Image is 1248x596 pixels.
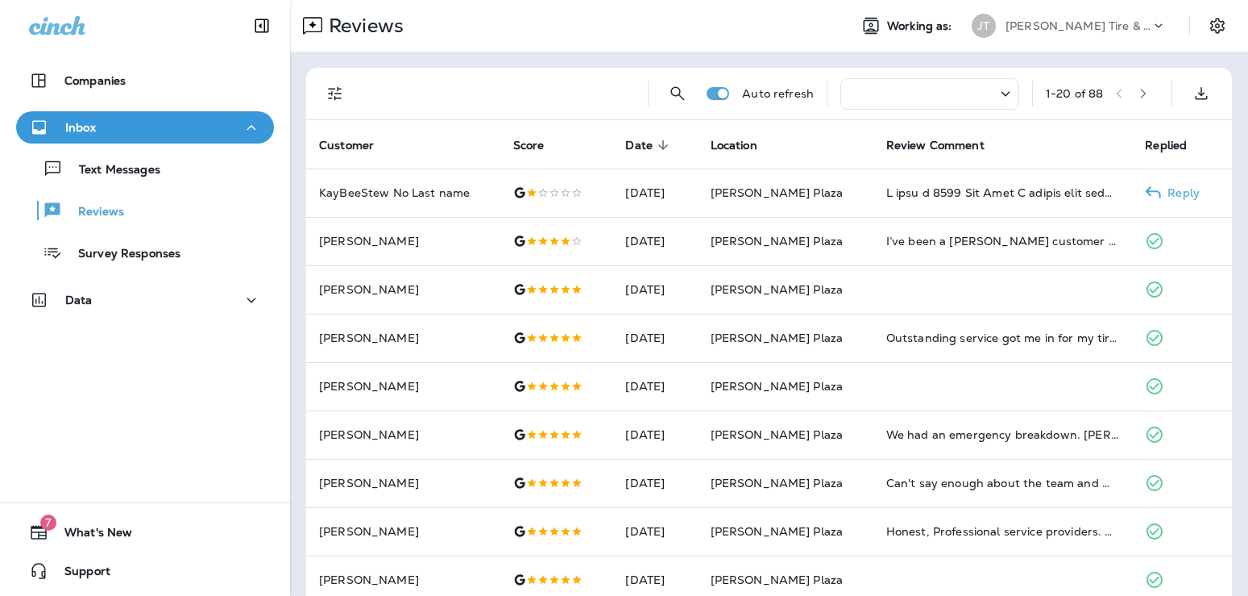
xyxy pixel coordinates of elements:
td: [DATE] [612,217,697,265]
p: [PERSON_NAME] [319,573,487,586]
span: Review Comment [886,139,985,152]
button: Data [16,284,274,316]
td: [DATE] [612,459,697,507]
span: Customer [319,139,374,152]
div: Honest, Professional service providers. Highly recommend them for car care and will use them in t... [886,523,1120,540]
span: Location [711,138,778,152]
button: Search Reviews [661,77,694,110]
td: [DATE] [612,265,697,314]
span: [PERSON_NAME] Plaza [711,379,844,394]
span: Review Comment [886,138,1005,152]
button: Settings [1203,11,1232,40]
p: KayBeeStew No Last name [319,186,487,199]
span: [PERSON_NAME] Plaza [711,476,844,490]
p: Inbox [65,121,96,134]
td: [DATE] [612,507,697,556]
div: I have a 2015 Kia Soul I bought used about three weeks before the visit to this Jensen location. ... [886,185,1120,201]
button: 7What's New [16,516,274,548]
div: 1 - 20 of 88 [1046,87,1103,100]
span: Location [711,139,757,152]
p: Survey Responses [62,247,180,262]
button: Survey Responses [16,235,274,269]
p: Text Messages [63,163,160,178]
p: [PERSON_NAME] [319,283,487,296]
p: [PERSON_NAME] [319,235,487,248]
p: [PERSON_NAME] [319,477,487,490]
p: Reviews [62,205,124,220]
span: [PERSON_NAME] Plaza [711,282,844,297]
span: Score [513,138,566,152]
span: Score [513,139,545,152]
p: Reply [1161,186,1200,199]
td: [DATE] [612,362,697,411]
span: Working as: [887,19,956,33]
div: JT [972,14,996,38]
td: [DATE] [612,169,697,217]
span: [PERSON_NAME] Plaza [711,331,844,345]
button: Companies [16,65,274,97]
button: Support [16,555,274,587]
button: Reviews [16,194,274,227]
div: Can't say enough about the team and management here. I've taken both my vehicles here and always ... [886,475,1120,491]
button: Export as CSV [1185,77,1217,110]
p: [PERSON_NAME] Tire & Auto [1005,19,1151,32]
span: [PERSON_NAME] Plaza [711,524,844,539]
span: What's New [48,526,132,545]
span: Customer [319,138,395,152]
span: Support [48,565,110,584]
p: [PERSON_NAME] [319,380,487,393]
button: Filters [319,77,351,110]
span: [PERSON_NAME] Plaza [711,234,844,248]
p: Companies [64,74,126,87]
p: [PERSON_NAME] [319,428,487,441]
span: [PERSON_NAME] Plaza [711,185,844,200]
div: Outstanding service got me in for my tires a day earlier overall very pleased with the service at... [886,330,1120,346]
span: Replied [1145,138,1208,152]
span: 7 [40,515,56,531]
span: [PERSON_NAME] Plaza [711,427,844,442]
p: Reviews [322,14,404,38]
button: Collapse Sidebar [239,10,284,42]
p: [PERSON_NAME] [319,331,487,344]
span: [PERSON_NAME] Plaza [711,573,844,587]
button: Text Messages [16,152,274,185]
p: [PERSON_NAME] [319,525,487,538]
p: Data [65,294,93,306]
span: Replied [1145,139,1187,152]
div: I’ve been a Jensen customer for 15 years and they have always been friendly and very helpful. [886,233,1120,249]
span: Date [625,139,653,152]
p: Auto refresh [742,87,814,100]
span: Date [625,138,674,152]
td: [DATE] [612,411,697,459]
button: Inbox [16,111,274,144]
td: [DATE] [612,314,697,362]
div: We had an emergency breakdown. Jenson took the car right away. Did a great job explaining the iss... [886,427,1120,443]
